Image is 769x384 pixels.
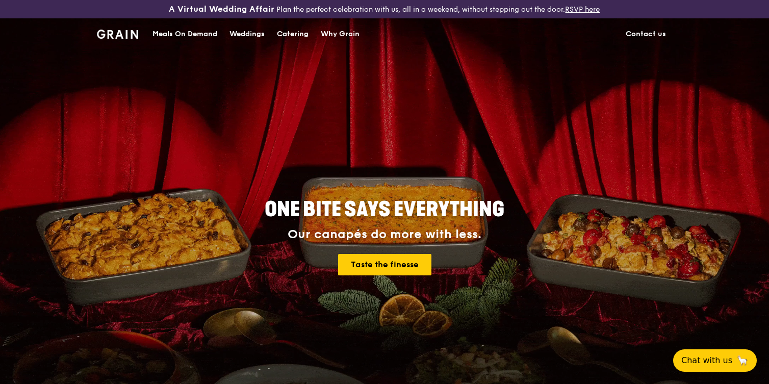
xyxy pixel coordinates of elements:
[681,354,732,367] span: Chat with us
[152,19,217,49] div: Meals On Demand
[97,30,138,39] img: Grain
[277,19,309,49] div: Catering
[565,5,600,14] a: RSVP here
[265,197,504,222] span: ONE BITE SAYS EVERYTHING
[736,354,749,367] span: 🦙
[321,19,360,49] div: Why Grain
[223,19,271,49] a: Weddings
[620,19,672,49] a: Contact us
[673,349,757,372] button: Chat with us🦙
[271,19,315,49] a: Catering
[338,254,431,275] a: Taste the finesse
[229,19,265,49] div: Weddings
[97,18,138,48] a: GrainGrain
[201,227,568,242] div: Our canapés do more with less.
[169,4,274,14] h3: A Virtual Wedding Affair
[315,19,366,49] a: Why Grain
[128,4,640,14] div: Plan the perfect celebration with us, all in a weekend, without stepping out the door.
